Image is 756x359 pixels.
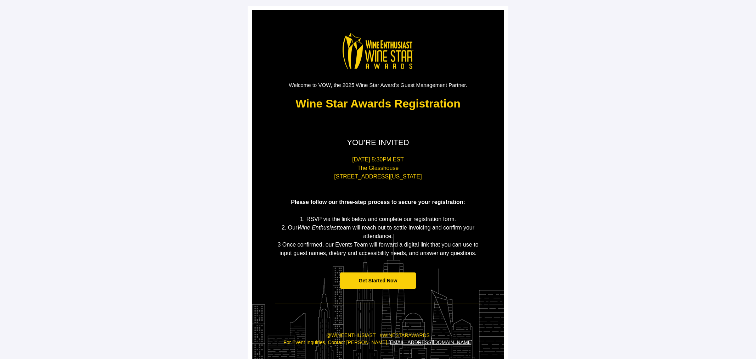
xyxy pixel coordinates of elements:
[275,137,481,148] p: YOU'RE INVITED
[291,199,465,205] span: Please follow our three-step process to secure your registration:
[300,216,456,222] span: 1. RSVP via the link below and complete our registration form.
[389,339,473,345] a: [EMAIL_ADDRESS][DOMAIN_NAME]
[359,278,397,283] span: Get Started Now
[275,164,481,172] p: The Glasshouse
[275,172,481,181] p: [STREET_ADDRESS][US_STATE]
[295,97,461,110] strong: Wine Star Awards Registration
[297,225,338,231] em: Wine Enthusiast
[275,81,481,89] p: Welcome to VOW, the 2025 Wine Star Award's Guest Management Partner.
[282,225,474,239] span: 2. Our team will reach out to settle invoicing and confirm your attendance.
[275,304,481,304] table: divider
[340,272,416,289] a: Get Started Now
[277,242,478,256] span: 3 Once confirmed, our Events Team will forward a digital link that you can use to input guest nam...
[275,155,481,164] p: [DATE] 5:30PM EST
